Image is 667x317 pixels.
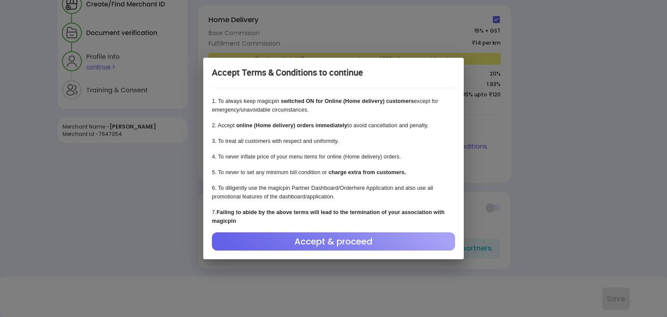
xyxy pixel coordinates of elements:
div: Accept & proceed [212,232,455,251]
b: charge extra from customers. [328,169,406,175]
b: switched ON for Online (Home delivery) customers [281,98,414,104]
p: 5 . To never to set any minimum bill condition or [212,168,455,177]
div: Accept Terms & Conditions to continue [212,66,455,79]
b: online (Home delivery) orders immediately [236,122,347,129]
p: 3 . To treat all customers with respect and uniformity. [212,137,455,145]
p: 2 . Accept to avoid cancellation and penalty. [212,121,455,130]
p: 6 . To diligently use the magicpin Partner Dashboard/Orderhere Application and also use all promo... [212,184,455,201]
b: Failing to abide by the above terms will lead to the termination of your association with magicpin [212,209,445,224]
p: 1 . To always keep magicpin except for emergency/unavoidable circumstances. [212,97,455,114]
p: 7 . [212,208,455,225]
p: 4 . To never inflate price of your menu items for online (Home delivery) orders. [212,152,455,161]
